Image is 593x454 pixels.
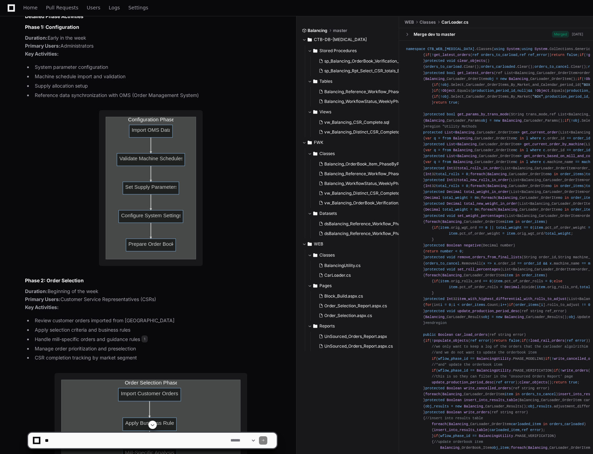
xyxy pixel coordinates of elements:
span: = [462,172,464,176]
button: Balancing_OrderBook_Item_PhaseByPhase.cs [316,159,401,169]
strong: Primary Users: [25,43,60,49]
span: total_weight [442,196,468,200]
button: Balancing_WorkflowStatus_WeeklyPhase.sql [316,97,401,106]
span: q [434,148,436,152]
span: obj [442,83,449,87]
span: Reports [319,323,335,329]
span: ! [432,53,434,57]
span: in [564,208,569,212]
span: Equals [457,89,470,93]
button: vw_Balancing_Distinct_CSR_Complete.cs [316,188,401,198]
span: ref [472,53,479,57]
span: Object [442,89,455,93]
span: Decimal [425,208,440,212]
span: where [530,160,541,164]
span: Balancing_WorkflowStatus_WeeklyPhase.sql [324,99,412,104]
span: FWK [314,140,323,145]
span: o [550,184,552,188]
span: get_latest_orders [457,71,494,75]
span: total_rolls_in_order [457,166,500,170]
span: protected [425,178,444,182]
span: Settings [128,6,148,10]
span: o [560,196,562,200]
span: total_weight_in_order [464,190,509,194]
span: 0 [474,196,477,200]
button: Classes [308,250,397,261]
span: bool [447,71,455,75]
img: svg+xml,%3Csvg%20id%3D%22mermaid-container%22%20width%3D%22100%25%22%20xmlns%3D%22http%3A%2F%2Fww... [99,110,203,266]
span: Balancing [453,160,472,164]
span: WEB [314,241,323,247]
span: void [447,214,455,218]
span: l [526,136,528,140]
span: < [455,142,457,146]
span: Balancing_CarLoader_OrderItem [522,190,584,194]
button: Classes [308,148,399,159]
span: namespace [406,47,425,51]
span: List [507,214,515,218]
span: sp_Balancing_OrderBook_Verification_PhaseByPhase.sql [324,58,435,64]
span: protected [425,59,444,63]
button: BalancingUtility.cs [316,261,393,270]
span: orders_carloaded [481,65,515,69]
span: total_rolls [436,172,460,176]
span: List [504,71,513,75]
span: Balancing_Reference_Workflow_Phase.cs [324,171,406,177]
span: Balancing [453,148,472,152]
span: sp_Balancing_Rpt_Select_CSR_totals_By_Wflow_Phase.sql [324,68,437,74]
span: List [558,112,567,116]
span: var [425,148,431,152]
span: c [543,136,545,140]
span: trans_mode [526,112,547,116]
span: Int [425,172,431,176]
span: > [520,154,522,158]
span: > [520,142,522,146]
span: Balancing_Reference_Workflow_Phase.sql [324,89,407,95]
span: Classes [319,252,335,258]
span: List [560,130,569,135]
span: Block_Build.aspx.cs [324,293,363,299]
span: Balancing [509,77,528,81]
span: void [447,59,455,63]
button: vw_Balancing_CSR_Complete.sql [316,117,401,127]
span: vw_Balancing_Distinct_CSR_Complete.cs [324,190,405,196]
span: protected [425,112,444,116]
li: System parameter configuration [33,63,277,71]
span: Pages [319,283,332,289]
span: Balancing_OrderBook_Item_PhaseByPhase.cs [324,161,414,167]
span: Balancing [425,119,444,123]
button: vw_Balancing_Distinct_CSR_Complete.sql [316,127,401,137]
span: Balancing_WorkflowStatus_WeeklyPhase.cs [324,181,411,186]
span: 0 [466,184,468,188]
span: Pull Requests [46,6,78,10]
span: Balancing [453,136,472,140]
span: ref_error [528,53,547,57]
span: protected [425,214,444,218]
span: ! [584,77,586,81]
span: Decimal [447,202,462,206]
svg: Directory [313,77,317,86]
span: Int [447,166,453,170]
svg: Directory [313,322,317,330]
span: protected [425,166,444,170]
button: WEB [302,238,394,250]
span: List [520,202,528,206]
span: if [434,89,438,93]
span: using [522,47,533,51]
span: Home [23,6,38,10]
span: protected [425,154,444,158]
span: Balancing_CarLoader_OrderItem [515,71,577,75]
span: protected [425,190,444,194]
span: Classes [420,19,436,25]
span: Logs [109,6,120,10]
span: WEB [405,19,414,25]
span: from [442,148,451,152]
span: obj [481,119,487,123]
span: foreach [481,196,496,200]
span: in [520,160,524,164]
span: o [550,172,552,176]
span: ! [440,83,442,87]
span: protected [425,142,444,146]
span: null [517,89,526,93]
span: dsBalancing_Reference_Workflow_Phase.xss [324,231,413,236]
